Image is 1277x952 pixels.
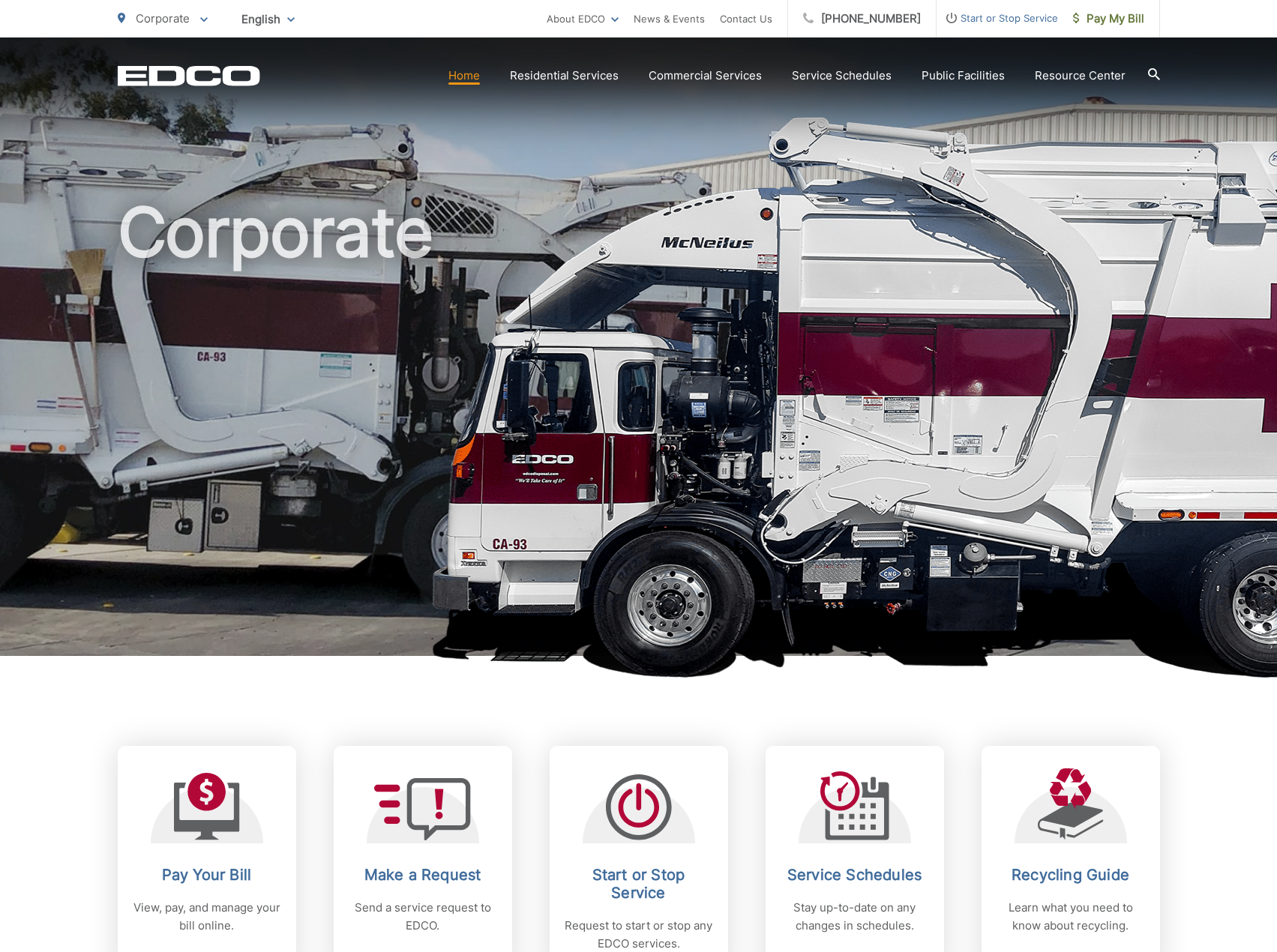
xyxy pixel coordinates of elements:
[133,899,281,935] p: View, pay, and manage your bill online.
[510,67,619,85] a: Residential Services
[1073,10,1144,28] span: Pay My Bill
[997,866,1145,884] h2: Recycling Guide
[720,10,772,28] a: Contact Us
[133,866,281,884] h2: Pay Your Bill
[781,899,929,935] p: Stay up-to-date on any changes in schedules.
[349,899,497,935] p: Send a service request to EDCO.
[781,866,929,884] h2: Service Schedules
[922,67,1005,85] a: Public Facilities
[997,899,1145,935] p: Learn what you need to know about recycling.
[649,67,762,85] a: Commercial Services
[349,866,497,884] h2: Make a Request
[136,11,190,25] span: Corporate
[634,10,705,28] a: News & Events
[448,67,480,85] a: Home
[118,65,260,86] a: EDCD logo. Return to the homepage.
[792,67,892,85] a: Service Schedules
[565,866,713,902] h2: Start or Stop Service
[230,6,306,32] span: English
[547,10,619,28] a: About EDCO
[1035,67,1126,85] a: Resource Center
[118,195,1160,669] h1: Corporate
